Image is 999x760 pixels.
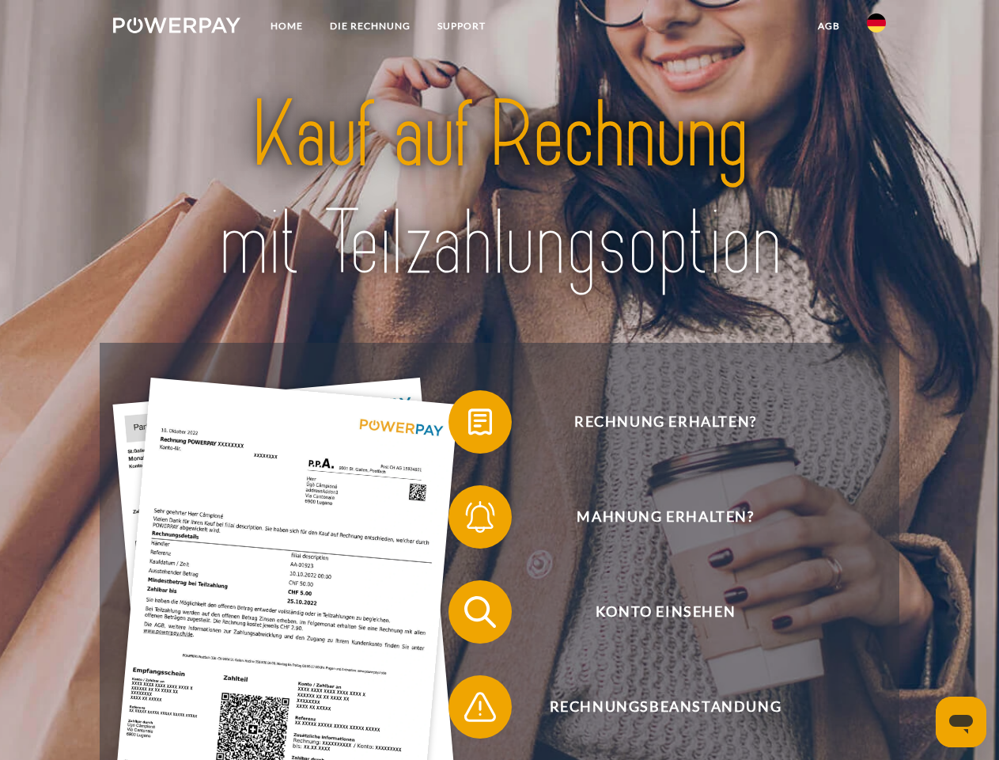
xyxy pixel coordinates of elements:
a: SUPPORT [424,12,499,40]
button: Rechnung erhalten? [448,390,860,454]
a: Home [257,12,316,40]
img: qb_search.svg [460,592,500,632]
span: Konto einsehen [471,580,859,644]
img: qb_bill.svg [460,402,500,442]
button: Konto einsehen [448,580,860,644]
img: qb_warning.svg [460,687,500,727]
span: Rechnung erhalten? [471,390,859,454]
span: Mahnung erhalten? [471,485,859,549]
button: Mahnung erhalten? [448,485,860,549]
img: title-powerpay_de.svg [151,76,848,303]
button: Rechnungsbeanstandung [448,675,860,739]
iframe: Schaltfläche zum Öffnen des Messaging-Fensters [936,697,986,747]
span: Rechnungsbeanstandung [471,675,859,739]
img: de [867,13,886,32]
a: DIE RECHNUNG [316,12,424,40]
img: logo-powerpay-white.svg [113,17,240,33]
a: agb [804,12,853,40]
img: qb_bell.svg [460,497,500,537]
